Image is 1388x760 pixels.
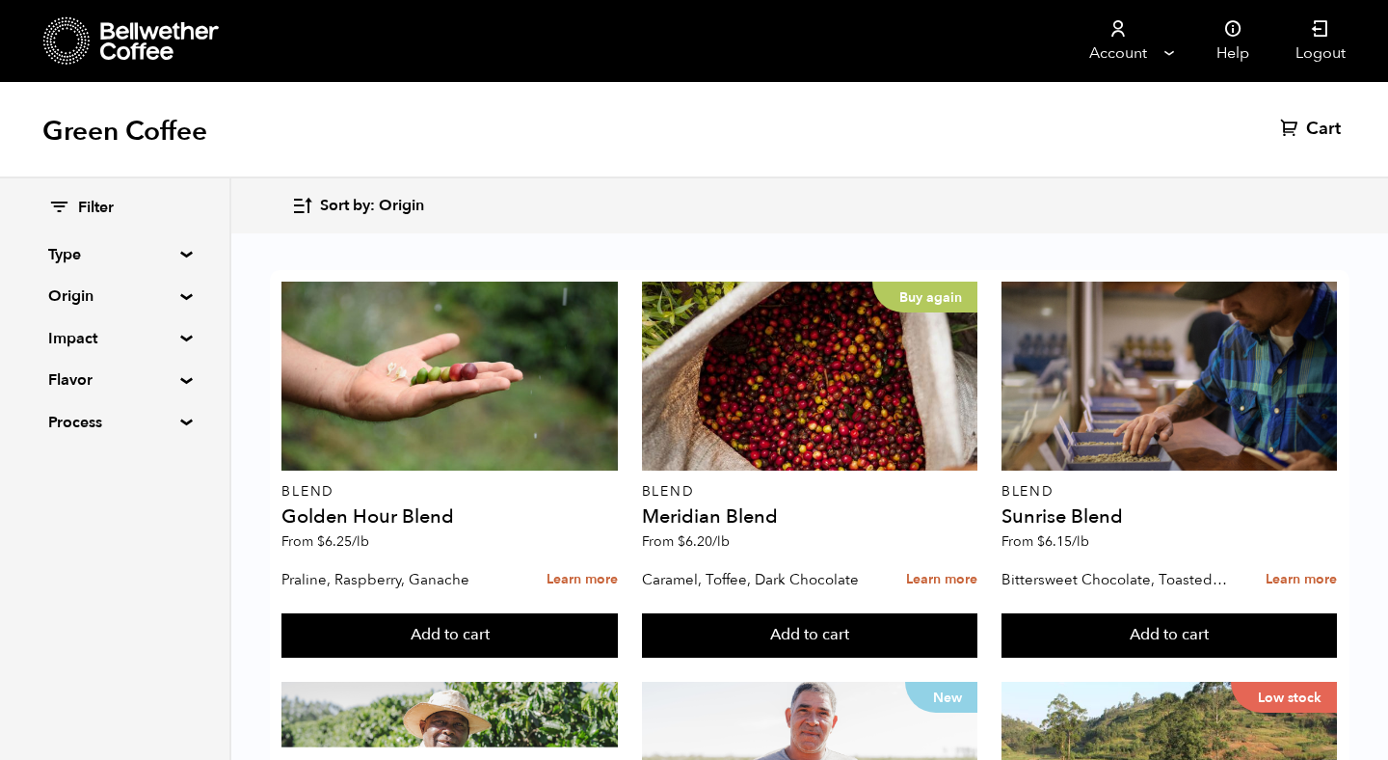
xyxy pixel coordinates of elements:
[281,507,617,527] h4: Golden Hour Blend
[1001,532,1089,551] span: From
[1280,118,1346,141] a: Cart
[1037,532,1089,551] bdi: 6.15
[48,285,181,308] summary: Origin
[678,532,730,551] bdi: 6.20
[281,613,617,658] button: Add to cart
[642,565,870,594] p: Caramel, Toffee, Dark Chocolate
[42,114,207,149] h1: Green Coffee
[281,532,369,551] span: From
[48,411,181,434] summary: Process
[678,532,685,551] span: $
[352,532,369,551] span: /lb
[642,613,977,658] button: Add to cart
[291,183,424,229] button: Sort by: Origin
[642,532,730,551] span: From
[48,368,181,392] summary: Flavor
[1231,682,1337,713] p: Low stock
[547,559,618,601] a: Learn more
[872,282,977,312] p: Buy again
[1037,532,1045,551] span: $
[1001,613,1337,658] button: Add to cart
[712,532,730,551] span: /lb
[1306,118,1341,141] span: Cart
[78,198,114,219] span: Filter
[317,532,325,551] span: $
[905,682,977,713] p: New
[1001,507,1337,527] h4: Sunrise Blend
[48,243,181,266] summary: Type
[906,559,977,601] a: Learn more
[1266,559,1337,601] a: Learn more
[320,196,424,217] span: Sort by: Origin
[642,282,977,471] a: Buy again
[642,507,977,527] h4: Meridian Blend
[281,565,510,594] p: Praline, Raspberry, Ganache
[317,532,369,551] bdi: 6.25
[48,327,181,350] summary: Impact
[281,485,617,499] p: Blend
[1072,532,1089,551] span: /lb
[1001,485,1337,499] p: Blend
[642,485,977,499] p: Blend
[1001,565,1230,594] p: Bittersweet Chocolate, Toasted Marshmallow, Candied Orange, Praline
